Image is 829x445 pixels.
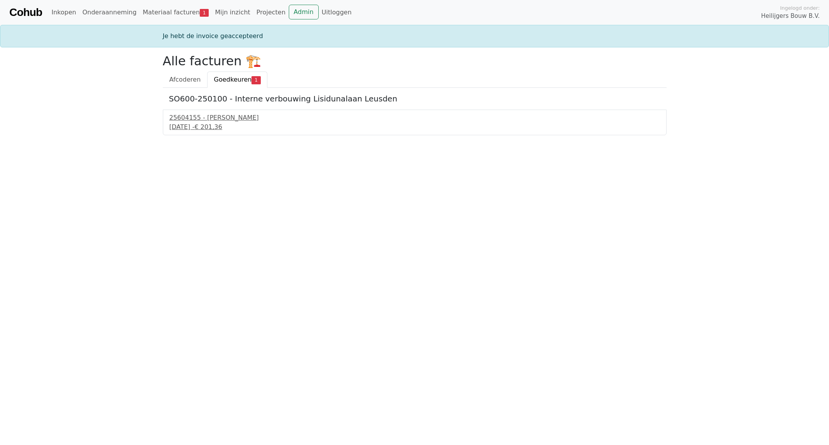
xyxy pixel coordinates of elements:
[200,9,209,17] span: 1
[9,3,42,22] a: Cohub
[140,5,212,20] a: Materiaal facturen1
[163,54,667,68] h2: Alle facturen 🏗️
[214,76,251,83] span: Goedkeuren
[169,122,660,132] div: [DATE] -
[48,5,79,20] a: Inkopen
[169,113,660,122] div: 25604155 - [PERSON_NAME]
[169,76,201,83] span: Afcoderen
[251,76,260,84] span: 1
[319,5,355,20] a: Uitloggen
[212,5,253,20] a: Mijn inzicht
[163,72,208,88] a: Afcoderen
[169,113,660,132] a: 25604155 - [PERSON_NAME][DATE] -€ 201,36
[79,5,140,20] a: Onderaanneming
[289,5,319,19] a: Admin
[194,123,222,131] span: € 201,36
[158,31,671,41] div: Je hebt de invoice geaccepteerd
[253,5,289,20] a: Projecten
[761,12,820,21] span: Heilijgers Bouw B.V.
[169,94,660,103] h5: SO600-250100 - Interne verbouwing Lisidunalaan Leusden
[780,4,820,12] span: Ingelogd onder:
[207,72,267,88] a: Goedkeuren1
